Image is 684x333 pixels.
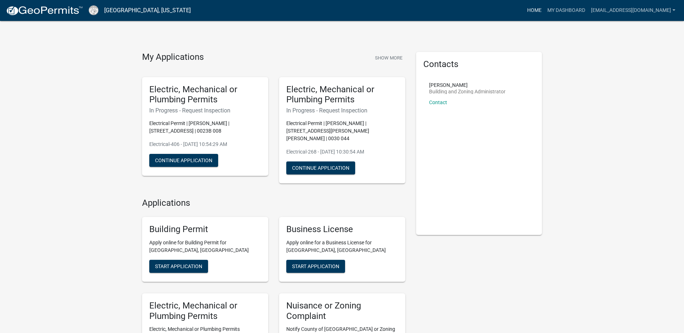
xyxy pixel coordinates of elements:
[149,84,261,105] h5: Electric, Mechanical or Plumbing Permits
[149,107,261,114] h6: In Progress - Request Inspection
[149,301,261,321] h5: Electric, Mechanical or Plumbing Permits
[286,260,345,273] button: Start Application
[286,239,398,254] p: Apply online for a Business License for [GEOGRAPHIC_DATA], [GEOGRAPHIC_DATA]
[155,263,202,269] span: Start Application
[149,154,218,167] button: Continue Application
[142,52,204,63] h4: My Applications
[286,107,398,114] h6: In Progress - Request Inspection
[149,260,208,273] button: Start Application
[286,161,355,174] button: Continue Application
[429,89,506,94] p: Building and Zoning Administrator
[286,84,398,105] h5: Electric, Mechanical or Plumbing Permits
[149,141,261,148] p: Electrical-406 - [DATE] 10:54:29 AM
[286,148,398,156] p: Electrical-268 - [DATE] 10:30:54 AM
[429,83,506,88] p: [PERSON_NAME]
[544,4,588,17] a: My Dashboard
[372,52,405,64] button: Show More
[292,263,339,269] span: Start Application
[429,99,447,105] a: Contact
[149,239,261,254] p: Apply online for Building Permit for [GEOGRAPHIC_DATA], [GEOGRAPHIC_DATA]
[286,301,398,321] h5: Nuisance or Zoning Complaint
[286,224,398,235] h5: Business License
[286,120,398,142] p: Electrical Permit | [PERSON_NAME] | [STREET_ADDRESS][PERSON_NAME][PERSON_NAME] | 0030 044
[142,198,405,208] h4: Applications
[149,120,261,135] p: Electrical Permit | [PERSON_NAME] | [STREET_ADDRESS] | 0023B 008
[149,325,261,333] p: Electric, Mechanical or Plumbing Permits
[588,4,678,17] a: [EMAIL_ADDRESS][DOMAIN_NAME]
[104,4,191,17] a: [GEOGRAPHIC_DATA], [US_STATE]
[423,59,535,70] h5: Contacts
[89,5,98,15] img: Cook County, Georgia
[149,224,261,235] h5: Building Permit
[524,4,544,17] a: Home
